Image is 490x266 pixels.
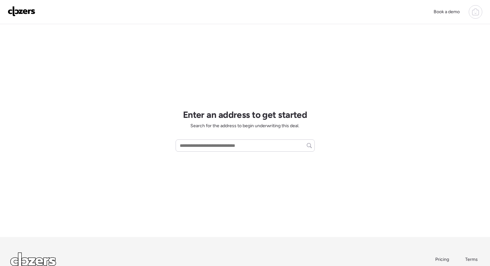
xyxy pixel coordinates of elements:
[183,109,307,120] h1: Enter an address to get started
[465,257,478,262] span: Terms
[8,6,35,16] img: Logo
[465,256,480,263] a: Terms
[434,9,460,14] span: Book a demo
[435,257,449,262] span: Pricing
[435,256,450,263] a: Pricing
[190,123,299,129] span: Search for the address to begin underwriting this deal.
